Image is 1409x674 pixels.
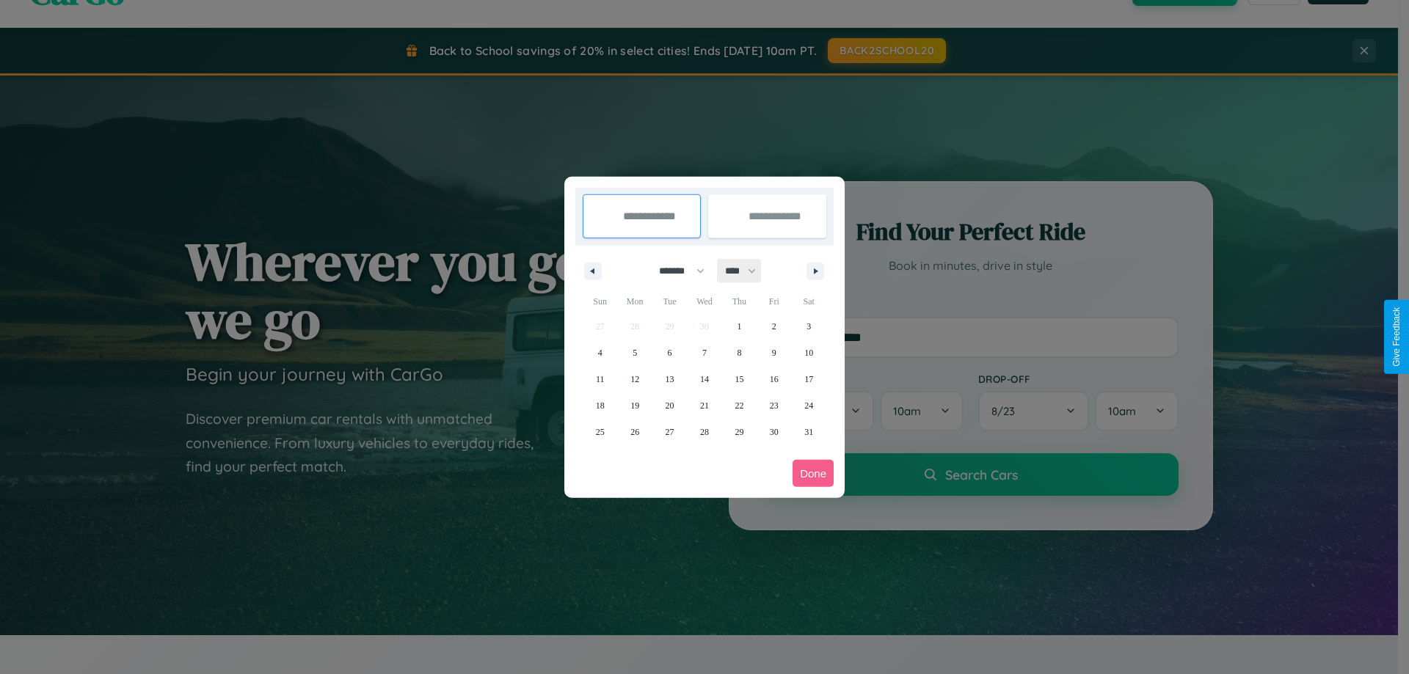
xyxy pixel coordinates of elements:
[735,392,743,419] span: 22
[757,313,791,340] button: 2
[617,419,652,445] button: 26
[666,419,674,445] span: 27
[652,290,687,313] span: Tue
[583,366,617,392] button: 11
[772,340,776,366] span: 9
[792,392,826,419] button: 24
[617,290,652,313] span: Mon
[598,340,602,366] span: 4
[633,340,637,366] span: 5
[722,366,757,392] button: 15
[617,340,652,366] button: 5
[687,392,721,419] button: 21
[617,392,652,419] button: 19
[596,419,605,445] span: 25
[722,419,757,445] button: 29
[722,290,757,313] span: Thu
[792,419,826,445] button: 31
[757,419,791,445] button: 30
[668,340,672,366] span: 6
[804,392,813,419] span: 24
[757,290,791,313] span: Fri
[735,419,743,445] span: 29
[652,392,687,419] button: 20
[793,460,834,487] button: Done
[804,419,813,445] span: 31
[770,366,779,392] span: 16
[792,366,826,392] button: 17
[804,340,813,366] span: 10
[666,392,674,419] span: 20
[666,366,674,392] span: 13
[630,392,639,419] span: 19
[583,419,617,445] button: 25
[630,366,639,392] span: 12
[772,313,776,340] span: 2
[757,340,791,366] button: 9
[807,313,811,340] span: 3
[737,340,741,366] span: 8
[583,290,617,313] span: Sun
[700,392,709,419] span: 21
[1391,307,1402,367] div: Give Feedback
[652,366,687,392] button: 13
[687,290,721,313] span: Wed
[630,419,639,445] span: 26
[757,366,791,392] button: 16
[687,340,721,366] button: 7
[583,340,617,366] button: 4
[617,366,652,392] button: 12
[700,419,709,445] span: 28
[757,392,791,419] button: 23
[770,419,779,445] span: 30
[583,392,617,419] button: 18
[687,366,721,392] button: 14
[652,340,687,366] button: 6
[722,392,757,419] button: 22
[792,340,826,366] button: 10
[792,313,826,340] button: 3
[652,419,687,445] button: 27
[722,340,757,366] button: 8
[737,313,741,340] span: 1
[687,419,721,445] button: 28
[596,392,605,419] span: 18
[735,366,743,392] span: 15
[804,366,813,392] span: 17
[702,340,707,366] span: 7
[722,313,757,340] button: 1
[596,366,605,392] span: 11
[792,290,826,313] span: Sat
[770,392,779,419] span: 23
[700,366,709,392] span: 14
